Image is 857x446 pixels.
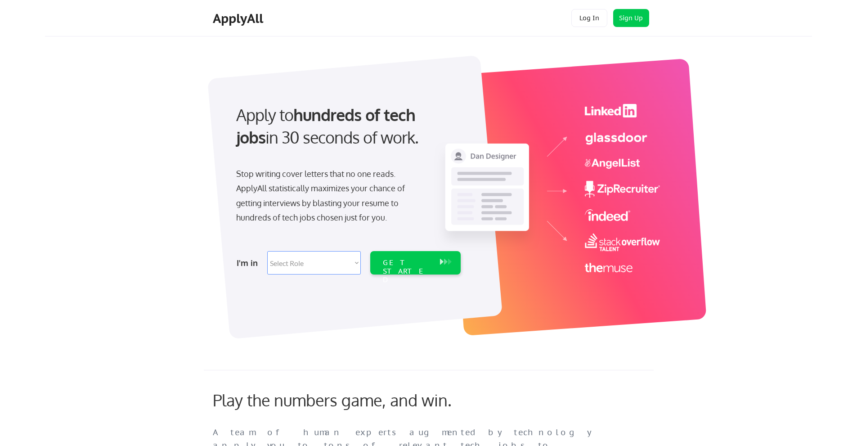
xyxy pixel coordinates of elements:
div: I'm in [237,256,262,270]
div: ApplyAll [213,11,266,26]
div: Apply to in 30 seconds of work. [236,104,457,149]
strong: hundreds of tech jobs [236,104,419,147]
div: Play the numbers game, and win. [213,390,492,410]
button: Log In [571,9,607,27]
div: Stop writing cover letters that no one reads. ApplyAll statistically maximizes your chance of get... [236,167,421,225]
button: Sign Up [613,9,649,27]
div: GET STARTED [383,258,431,284]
